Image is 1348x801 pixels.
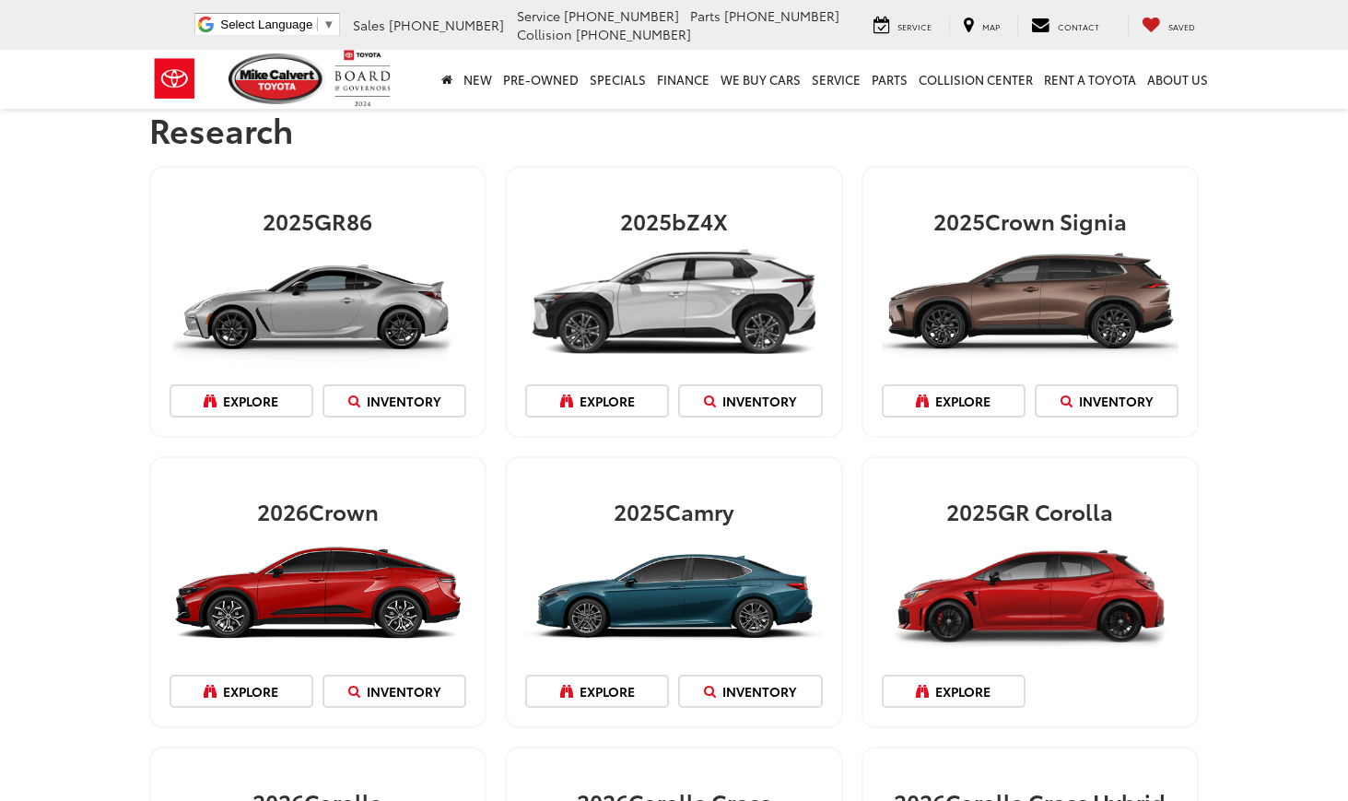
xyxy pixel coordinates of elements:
[665,495,734,526] strong: Camry
[982,20,1000,32] span: Map
[348,395,367,407] i: Search
[140,49,209,109] img: Toyota
[704,395,722,407] i: Search
[651,50,715,109] a: Finance
[724,6,839,25] span: [PHONE_NUMBER]
[322,675,466,708] a: SearchInventory
[170,675,313,708] a: ExploreExplore
[560,395,580,407] i: Explore
[498,50,584,109] a: Pre-Owned
[525,499,823,523] p: 2025
[678,675,822,708] a: SearchInventory
[882,384,1026,418] a: ExploreExplore
[882,208,1179,232] p: 2025
[806,50,866,109] a: Service
[322,18,334,31] span: ▼
[985,205,1127,236] strong: Crown Signia
[882,239,1179,365] img: 2025 Toyota Crown Signia- Mike Calvert Toyota in Houston TX
[1058,20,1099,32] span: Contact
[560,685,580,698] i: Explore
[672,205,728,236] strong: bZ4X
[525,675,669,708] a: ExploreExplore
[949,16,1014,36] a: Map
[170,208,467,232] p: 2025
[916,395,935,407] i: Explore
[882,529,1179,655] img: 2025 Toyota GR Corolla - Mike Calvert Toyota in Houston TX
[314,205,372,236] strong: GR86
[998,495,1113,526] strong: GR Corolla
[690,6,721,25] span: Parts
[1128,16,1209,36] a: My Saved Vehicles
[916,685,935,698] i: Explore
[170,384,313,418] a: ExploreExplore
[309,495,379,526] strong: Crown
[584,50,651,109] a: Specials
[436,50,458,109] a: Home
[1168,20,1195,32] span: Saved
[678,384,822,418] a: SearchInventory
[170,529,467,655] img: 2026 Toyota Crown - Mike Calvert Toyota in Houston TX
[353,16,385,34] span: Sales
[170,239,467,365] img: 2025 Toyota GR86 - Mike Calvert Toyota in Houston TX
[322,384,466,418] a: SearchInventory
[525,208,823,232] p: 2025
[204,685,223,698] i: Explore
[525,384,669,418] a: ExploreExplore
[1038,50,1142,109] a: Rent a Toyota
[882,675,1026,708] a: ExploreExplore
[458,50,498,109] a: New
[860,16,945,36] a: Service
[317,18,318,31] span: ​
[149,111,1200,147] h1: Research
[170,499,467,523] p: 2026
[866,50,913,109] a: Parts
[564,6,679,25] span: [PHONE_NUMBER]
[525,239,823,365] img: 2025 Toyota bZ4X - Mike Calvert Toyota in Houston TX
[525,529,823,655] img: 2025 Toyota Camry - Mike Calvert Toyota in Houston TX
[897,20,932,32] span: Service
[389,16,504,34] span: [PHONE_NUMBER]
[517,6,560,25] span: Service
[1142,50,1213,109] a: About Us
[229,53,326,104] img: Mike Calvert Toyota
[204,395,223,407] i: Explore
[704,685,722,698] i: Search
[1061,395,1079,407] i: Search
[220,18,334,31] a: Select Language​
[1017,16,1113,36] a: Contact
[220,18,312,31] span: Select Language
[517,25,572,43] span: Collision
[348,685,367,698] i: Search
[576,25,691,43] span: [PHONE_NUMBER]
[715,50,806,109] a: WE BUY CARS
[882,499,1179,523] p: 2025
[1035,384,1178,418] a: SearchInventory
[913,50,1038,109] a: Collision Center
